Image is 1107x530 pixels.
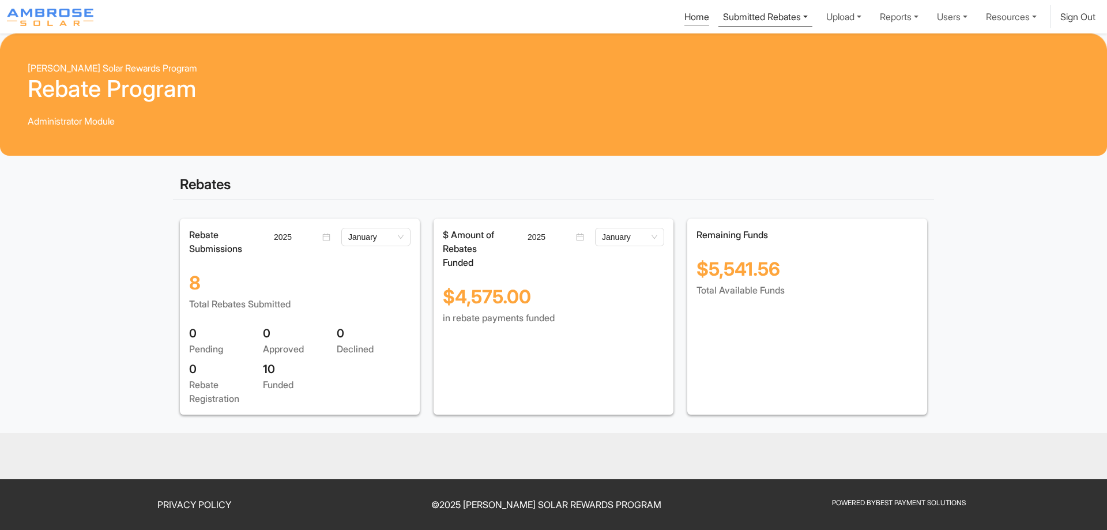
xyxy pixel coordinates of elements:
div: Rebates [173,170,934,200]
div: Declined [337,342,411,356]
div: $4,575.00 [443,269,664,311]
a: Privacy Policy [157,499,231,510]
div: [PERSON_NAME] Solar Rewards Program [28,61,1079,75]
span: January [348,228,404,246]
a: Submitted Rebates [718,5,812,27]
a: Resources [981,5,1041,28]
h1: Rebate Program [28,75,1079,103]
a: Powered ByBest Payment Solutions [832,498,966,507]
div: Administrator Module [28,114,1079,128]
a: Upload [822,5,866,28]
div: Total Rebates Submitted [189,297,411,311]
div: Rebate Registration [189,378,263,405]
input: Select year [528,231,574,243]
div: Total Available Funds [696,283,918,297]
div: $5,541.56 [696,242,918,283]
a: Reports [875,5,923,28]
div: in rebate payments funded [443,311,664,325]
div: Approved [263,342,337,356]
p: © 2025 [PERSON_NAME] Solar Rewards Program [378,498,716,512]
span: January [602,228,657,246]
div: Funded [263,378,337,392]
img: Program logo [7,9,93,26]
div: Pending [189,342,263,356]
a: Users [932,5,972,28]
input: Select year [274,231,320,243]
a: Sign Out [1060,11,1095,22]
div: 8 [189,255,411,297]
div: 10 [263,360,337,378]
div: 0 [189,325,263,342]
div: Remaining Funds [696,228,918,242]
div: Rebate Submissions [182,228,261,255]
div: $ Amount of Rebates Funded [436,228,514,269]
div: 0 [189,360,263,378]
div: 0 [263,325,337,342]
div: 0 [337,325,411,342]
a: Home [684,11,709,25]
